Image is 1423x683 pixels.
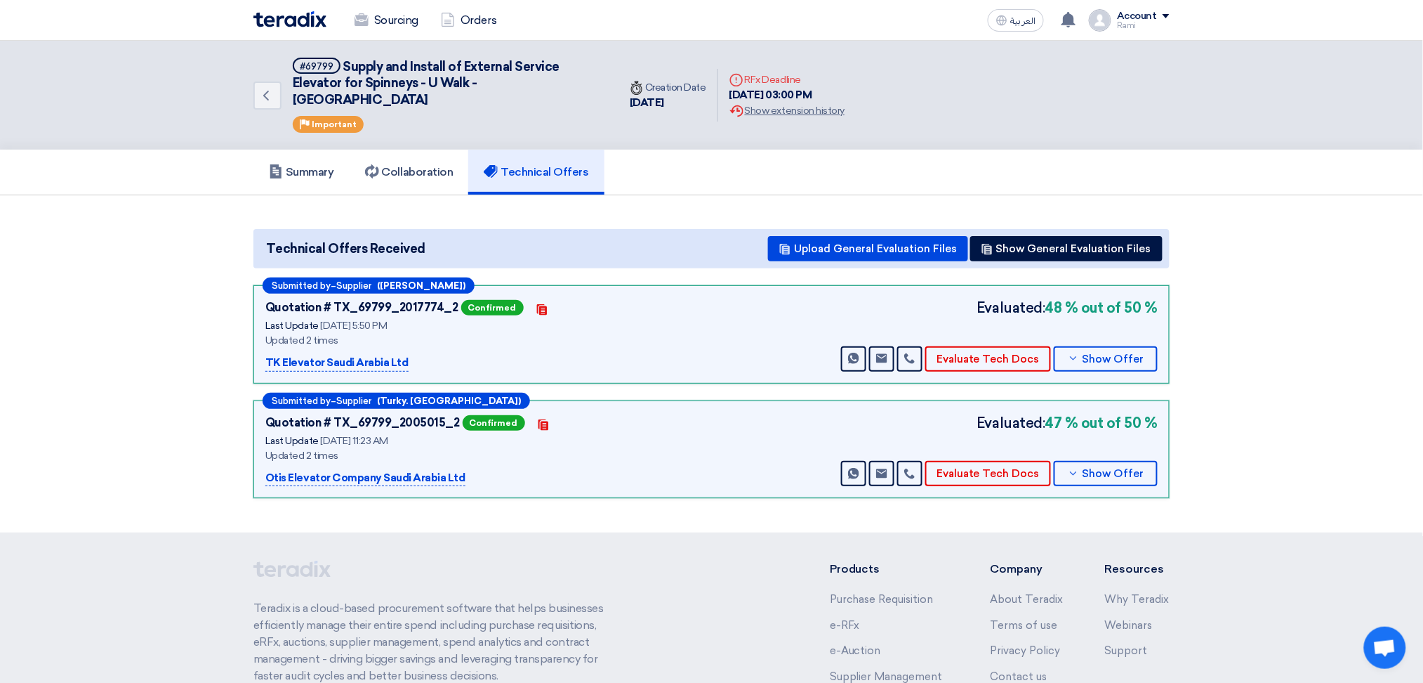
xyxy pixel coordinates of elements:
p: TK Elevator Saudi Arabia Ltd [265,355,409,372]
p: Otis Elevator Company Saudi Arabia Ltd [265,470,465,487]
a: Privacy Policy [990,644,1060,657]
div: – [263,278,475,294]
span: Last Update [265,320,319,332]
a: Summary [253,150,350,195]
button: Evaluate Tech Docs [925,461,1051,486]
span: [DATE] 11:23 AM [320,435,388,447]
h5: Supply and Install of External Service Elevator for Spinneys - U Walk - Riyadh [293,58,602,108]
a: Support [1105,644,1148,657]
div: Creation Date [630,80,706,95]
button: العربية [988,9,1044,32]
b: 48 % out of 50 % [1045,297,1158,318]
div: RFx Deadline [729,72,845,87]
span: Supplier [336,281,371,290]
a: Collaboration [350,150,469,195]
div: Show extension history [729,103,845,118]
div: [DATE] 03:00 PM [729,87,845,103]
a: About Teradix [990,593,1063,606]
b: ([PERSON_NAME]) [377,281,465,290]
span: العربية [1010,16,1035,26]
button: Show Offer [1054,461,1158,486]
div: Quotation # TX_69799_2017774_2 [265,299,458,316]
span: Confirmed [463,415,525,431]
div: Evaluated: [977,412,1158,434]
div: Updated 2 times [265,448,616,463]
a: Supplier Management [830,670,943,683]
h5: Collaboration [365,165,454,179]
b: 47 % out of 50 % [1045,412,1158,434]
span: [DATE] 5:50 PM [320,320,387,332]
span: Supply and Install of External Service Elevator for Spinneys - U Walk - [GEOGRAPHIC_DATA] [293,59,560,108]
li: Products [830,561,948,578]
span: Last Update [265,435,319,447]
div: Quotation # TX_69799_2005015_2 [265,415,460,431]
h5: Summary [269,165,334,179]
a: Why Teradix [1105,593,1170,606]
div: Rami [1117,22,1170,30]
li: Resources [1105,561,1170,578]
h5: Technical Offers [484,165,588,179]
a: e-Auction [830,644,881,657]
span: Important [312,119,357,129]
span: Show Offer [1083,354,1144,365]
div: – [263,393,530,409]
span: Submitted by [272,281,331,290]
button: Show General Evaluation Files [970,236,1163,261]
a: Orders [430,5,508,36]
a: Terms of use [990,619,1057,632]
div: Account [1117,11,1157,22]
div: Updated 2 times [265,333,616,348]
button: Upload General Evaluation Files [768,236,968,261]
span: Confirmed [461,300,524,316]
a: Technical Offers [468,150,604,195]
span: Supplier [336,396,371,405]
a: Purchase Requisition [830,593,934,606]
div: #69799 [300,62,333,71]
a: e-RFx [830,619,860,632]
div: Evaluated: [977,297,1158,318]
button: Show Offer [1054,346,1158,372]
div: [DATE] [630,95,706,111]
span: Show Offer [1083,469,1144,479]
img: profile_test.png [1089,9,1111,32]
a: Open chat [1364,627,1406,669]
span: Submitted by [272,396,331,405]
a: Sourcing [343,5,430,36]
a: Contact us [990,670,1047,683]
button: Evaluate Tech Docs [925,346,1051,372]
img: Teradix logo [253,11,326,27]
span: Technical Offers Received [266,240,425,259]
li: Company [990,561,1063,578]
b: (Turky. [GEOGRAPHIC_DATA]) [377,396,521,405]
a: Webinars [1105,619,1153,632]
